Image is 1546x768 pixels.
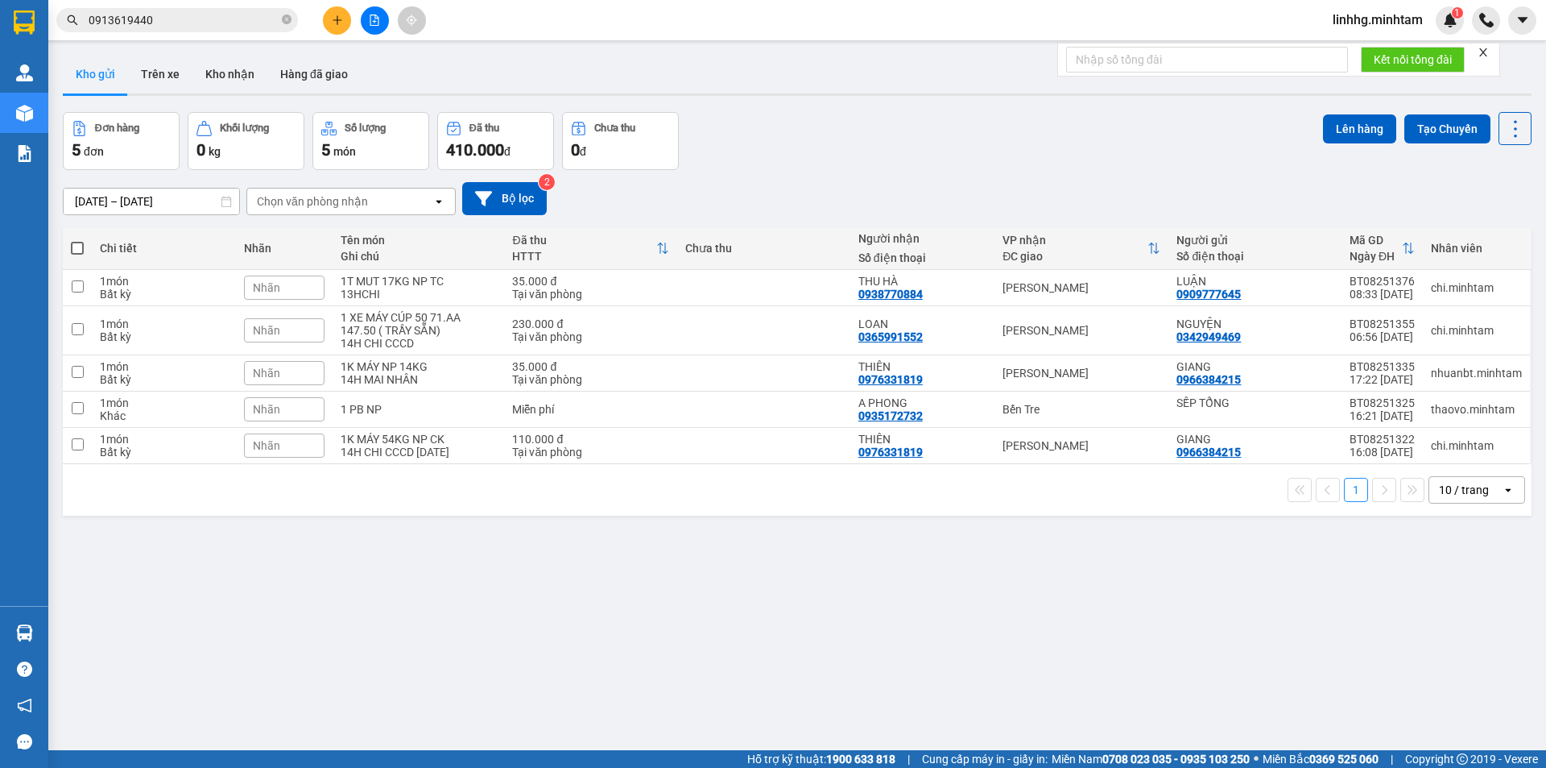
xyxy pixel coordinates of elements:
[562,112,679,170] button: Chưa thu0đ
[369,15,380,26] span: file-add
[1176,275,1333,288] div: LUẬN
[462,182,547,215] button: Bộ lọc
[858,288,923,301] div: 0938770884
[571,140,580,160] span: 0
[100,433,227,446] div: 1 món
[100,446,227,459] div: Bất kỳ
[128,55,192,93] button: Trên xe
[100,330,227,343] div: Bất kỳ
[321,140,330,160] span: 5
[253,439,280,452] span: Nhãn
[1431,367,1522,380] div: nhuanbt.minhtam
[1350,318,1415,330] div: BT08251355
[1176,318,1333,330] div: NGUYỆN
[512,446,669,459] div: Tại văn phòng
[858,251,986,264] div: Số điện thoại
[580,145,586,158] span: đ
[16,64,33,81] img: warehouse-icon
[341,403,497,416] div: 1 PB NP
[345,122,386,134] div: Số lượng
[209,145,221,158] span: kg
[594,122,635,134] div: Chưa thu
[858,433,986,446] div: THIÊN
[323,6,351,35] button: plus
[282,15,291,24] span: close-circle
[253,281,280,294] span: Nhãn
[341,234,497,247] div: Tên món
[1176,360,1333,373] div: GIANG
[341,250,497,263] div: Ghi chú
[1350,360,1415,373] div: BT08251335
[1323,114,1396,143] button: Lên hàng
[512,250,656,263] div: HTTT
[858,373,923,386] div: 0976331819
[17,698,32,713] span: notification
[858,318,986,330] div: LOAN
[446,140,504,160] span: 410.000
[17,734,32,749] span: message
[512,318,669,330] div: 230.000 đ
[1052,750,1250,768] span: Miền Nam
[95,122,139,134] div: Đơn hàng
[1350,396,1415,409] div: BT08251325
[512,234,656,247] div: Đã thu
[63,112,180,170] button: Đơn hàng5đơn
[1002,439,1160,452] div: [PERSON_NAME]
[1002,281,1160,294] div: [PERSON_NAME]
[100,242,227,255] div: Chi tiết
[1176,330,1241,343] div: 0342949469
[16,625,33,641] img: warehouse-icon
[1320,10,1436,30] span: linhhg.minhtam
[64,189,239,214] input: Select a date range.
[267,55,361,93] button: Hàng đã giao
[907,750,910,768] span: |
[84,145,104,158] span: đơn
[1374,51,1452,68] span: Kết nối tổng đài
[512,330,669,343] div: Tại văn phòng
[1431,324,1522,337] div: chi.minhtam
[1176,288,1241,301] div: 0909777645
[1350,275,1415,288] div: BT08251376
[437,112,554,170] button: Đã thu410.000đ
[858,330,923,343] div: 0365991552
[1350,330,1415,343] div: 06:56 [DATE]
[512,288,669,301] div: Tại văn phòng
[1350,373,1415,386] div: 17:22 [DATE]
[685,242,842,255] div: Chưa thu
[1439,482,1489,498] div: 10 / trang
[361,6,389,35] button: file-add
[1341,227,1423,270] th: Toggle SortBy
[469,122,499,134] div: Đã thu
[1350,433,1415,446] div: BT08251322
[1431,403,1522,416] div: thaovo.minhtam
[1350,288,1415,301] div: 08:33 [DATE]
[341,360,497,373] div: 1K MÁY NP 14KG
[858,446,923,459] div: 0976331819
[341,288,497,301] div: 13HCHI
[1002,234,1147,247] div: VP nhận
[72,140,81,160] span: 5
[858,409,923,422] div: 0935172732
[341,275,497,288] div: 1T MUT 17KG NP TC
[1002,403,1160,416] div: Bến Tre
[17,662,32,677] span: question-circle
[539,174,555,190] sup: 2
[1102,753,1250,766] strong: 0708 023 035 - 0935 103 250
[192,55,267,93] button: Kho nhận
[1176,446,1241,459] div: 0966384215
[1176,433,1333,446] div: GIANG
[1502,484,1515,496] svg: open
[858,232,986,245] div: Người nhận
[341,373,497,386] div: 14H MAI NHÂN
[1263,750,1379,768] span: Miền Bắc
[332,15,343,26] span: plus
[253,324,280,337] span: Nhãn
[1002,324,1160,337] div: [PERSON_NAME]
[432,195,445,208] svg: open
[100,360,227,373] div: 1 món
[504,227,677,270] th: Toggle SortBy
[100,396,227,409] div: 1 món
[1176,234,1333,247] div: Người gửi
[1479,13,1494,27] img: phone-icon
[282,13,291,28] span: close-circle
